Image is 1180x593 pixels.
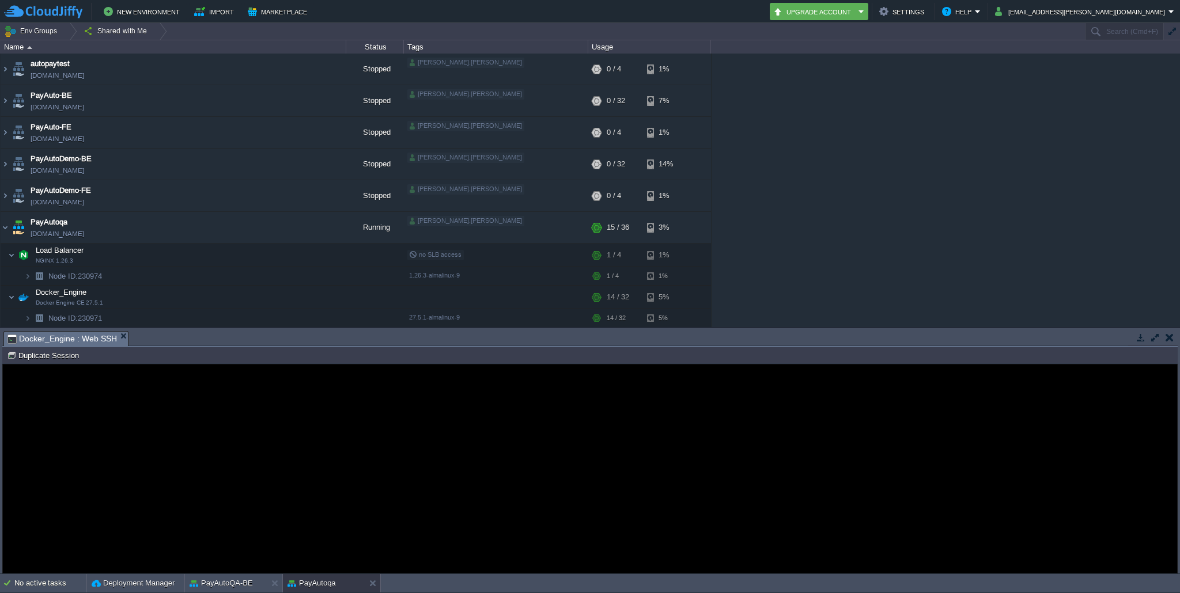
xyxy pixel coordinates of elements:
[31,121,71,133] a: PayAuto-FE
[607,286,629,309] div: 14 / 32
[10,117,27,148] img: AMDAwAAAACH5BAEAAAAALAAAAAABAAEAAAICRAEAOw==
[4,23,61,39] button: Env Groups
[346,54,404,85] div: Stopped
[36,257,73,264] span: NGINX 1.26.3
[10,54,27,85] img: AMDAwAAAACH5BAEAAAAALAAAAAABAAEAAAICRAEAOw==
[248,5,311,18] button: Marketplace
[31,90,72,101] a: PayAuto-BE
[24,309,31,327] img: AMDAwAAAACH5BAEAAAAALAAAAAABAAEAAAICRAEAOw==
[647,309,684,327] div: 5%
[607,267,619,285] div: 1 / 4
[48,314,78,322] span: Node ID:
[1,180,10,211] img: AMDAwAAAACH5BAEAAAAALAAAAAABAAEAAAICRAEAOw==
[16,244,32,267] img: AMDAwAAAACH5BAEAAAAALAAAAAABAAEAAAICRAEAOw==
[36,299,103,306] span: Docker Engine CE 27.5.1
[31,228,84,240] a: [DOMAIN_NAME]
[607,244,621,267] div: 1 / 4
[10,85,27,116] img: AMDAwAAAACH5BAEAAAAALAAAAAABAAEAAAICRAEAOw==
[409,272,460,279] span: 1.26.3-almalinux-9
[647,286,684,309] div: 5%
[31,309,47,327] img: AMDAwAAAACH5BAEAAAAALAAAAAABAAEAAAICRAEAOw==
[647,267,684,285] div: 1%
[407,184,524,195] div: [PERSON_NAME].[PERSON_NAME]
[31,267,47,285] img: AMDAwAAAACH5BAEAAAAALAAAAAABAAEAAAICRAEAOw==
[773,5,855,18] button: Upgrade Account
[346,117,404,148] div: Stopped
[48,272,78,280] span: Node ID:
[346,180,404,211] div: Stopped
[47,271,104,281] a: Node ID:230974
[346,212,404,243] div: Running
[1,85,10,116] img: AMDAwAAAACH5BAEAAAAALAAAAAABAAEAAAICRAEAOw==
[31,216,67,228] a: PayAutoqa
[7,332,117,346] span: Docker_Engine : Web SSH
[879,5,928,18] button: Settings
[194,5,237,18] button: Import
[35,245,85,255] span: Load Balancer
[1,54,10,85] img: AMDAwAAAACH5BAEAAAAALAAAAAABAAEAAAICRAEAOw==
[47,313,104,323] span: 230971
[35,287,88,297] span: Docker_Engine
[407,121,524,131] div: [PERSON_NAME].[PERSON_NAME]
[8,286,15,309] img: AMDAwAAAACH5BAEAAAAALAAAAAABAAEAAAICRAEAOw==
[35,288,88,296] a: Docker_EngineDocker Engine CE 27.5.1
[607,117,621,148] div: 0 / 4
[8,244,15,267] img: AMDAwAAAACH5BAEAAAAALAAAAAABAAEAAAICRAEAOw==
[647,180,684,211] div: 1%
[346,85,404,116] div: Stopped
[92,577,175,589] button: Deployment Manager
[84,23,151,39] button: Shared with Me
[607,180,621,211] div: 0 / 4
[1,117,10,148] img: AMDAwAAAACH5BAEAAAAALAAAAAABAAEAAAICRAEAOw==
[647,244,684,267] div: 1%
[190,577,253,589] button: PayAutoQA-BE
[31,133,84,145] a: [DOMAIN_NAME]
[1,149,10,180] img: AMDAwAAAACH5BAEAAAAALAAAAAABAAEAAAICRAEAOw==
[607,54,621,85] div: 0 / 4
[407,89,524,100] div: [PERSON_NAME].[PERSON_NAME]
[14,574,86,592] div: No active tasks
[31,58,70,70] a: autopaytest
[10,149,27,180] img: AMDAwAAAACH5BAEAAAAALAAAAAABAAEAAAICRAEAOw==
[1,40,346,54] div: Name
[589,40,710,54] div: Usage
[1,212,10,243] img: AMDAwAAAACH5BAEAAAAALAAAAAABAAEAAAICRAEAOw==
[31,196,84,208] a: [DOMAIN_NAME]
[31,101,84,113] a: [DOMAIN_NAME]
[347,40,403,54] div: Status
[607,212,629,243] div: 15 / 36
[47,313,104,323] a: Node ID:230971
[647,85,684,116] div: 7%
[407,58,524,68] div: [PERSON_NAME].[PERSON_NAME]
[647,117,684,148] div: 1%
[47,271,104,281] span: 230974
[409,251,462,258] span: no SLB access
[288,577,336,589] button: PayAutoqa
[27,46,32,49] img: AMDAwAAAACH5BAEAAAAALAAAAAABAAEAAAICRAEAOw==
[607,309,626,327] div: 14 / 32
[995,5,1168,18] button: [EMAIL_ADDRESS][PERSON_NAME][DOMAIN_NAME]
[10,212,27,243] img: AMDAwAAAACH5BAEAAAAALAAAAAABAAEAAAICRAEAOw==
[647,54,684,85] div: 1%
[346,149,404,180] div: Stopped
[31,153,92,165] a: PayAutoDemo-BE
[4,5,82,19] img: CloudJiffy
[31,165,84,176] a: [DOMAIN_NAME]
[404,40,588,54] div: Tags
[7,350,82,360] button: Duplicate Session
[24,267,31,285] img: AMDAwAAAACH5BAEAAAAALAAAAAABAAEAAAICRAEAOw==
[942,5,975,18] button: Help
[35,246,85,254] a: Load BalancerNGINX 1.26.3
[607,85,625,116] div: 0 / 32
[607,149,625,180] div: 0 / 32
[16,286,32,309] img: AMDAwAAAACH5BAEAAAAALAAAAAABAAEAAAICRAEAOw==
[31,185,91,196] a: PayAutoDemo-FE
[407,216,524,226] div: [PERSON_NAME].[PERSON_NAME]
[31,70,84,81] a: [DOMAIN_NAME]
[10,180,27,211] img: AMDAwAAAACH5BAEAAAAALAAAAAABAAEAAAICRAEAOw==
[409,314,460,321] span: 27.5.1-almalinux-9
